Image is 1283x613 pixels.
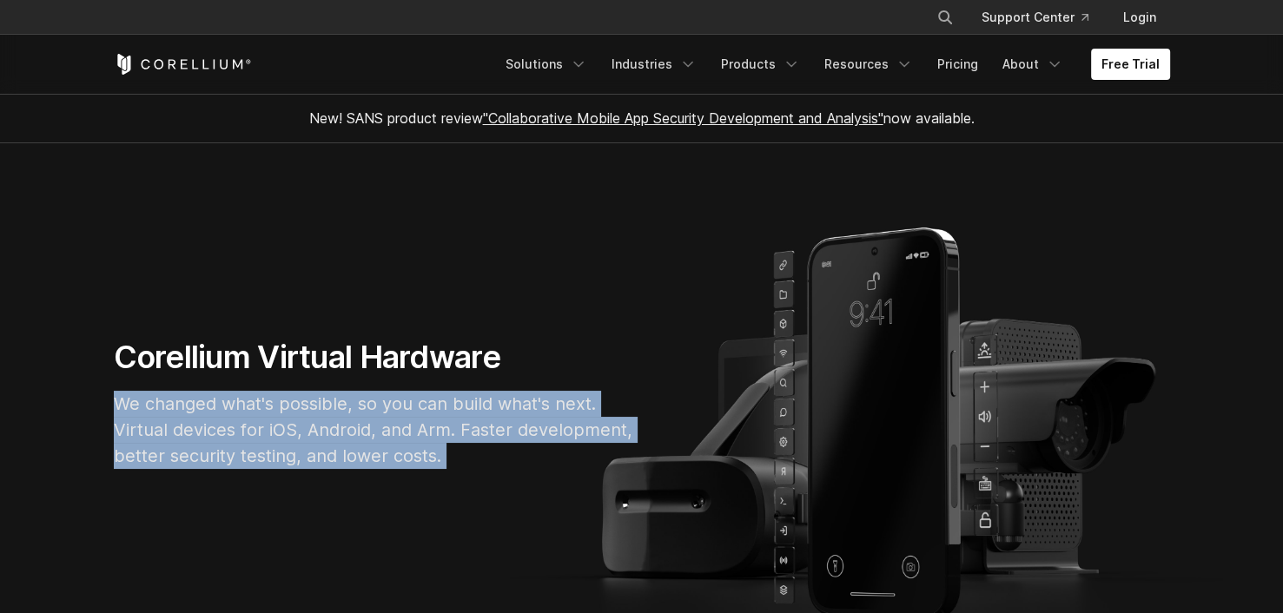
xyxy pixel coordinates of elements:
div: Navigation Menu [916,2,1170,33]
a: About [992,49,1074,80]
h1: Corellium Virtual Hardware [114,338,635,377]
a: Solutions [495,49,598,80]
a: Products [711,49,810,80]
span: New! SANS product review now available. [309,109,975,127]
a: Free Trial [1091,49,1170,80]
a: Support Center [968,2,1102,33]
a: Corellium Home [114,54,252,75]
button: Search [929,2,961,33]
p: We changed what's possible, so you can build what's next. Virtual devices for iOS, Android, and A... [114,391,635,469]
a: Pricing [927,49,989,80]
a: "Collaborative Mobile App Security Development and Analysis" [483,109,883,127]
div: Navigation Menu [495,49,1170,80]
a: Login [1109,2,1170,33]
a: Industries [601,49,707,80]
a: Resources [814,49,923,80]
